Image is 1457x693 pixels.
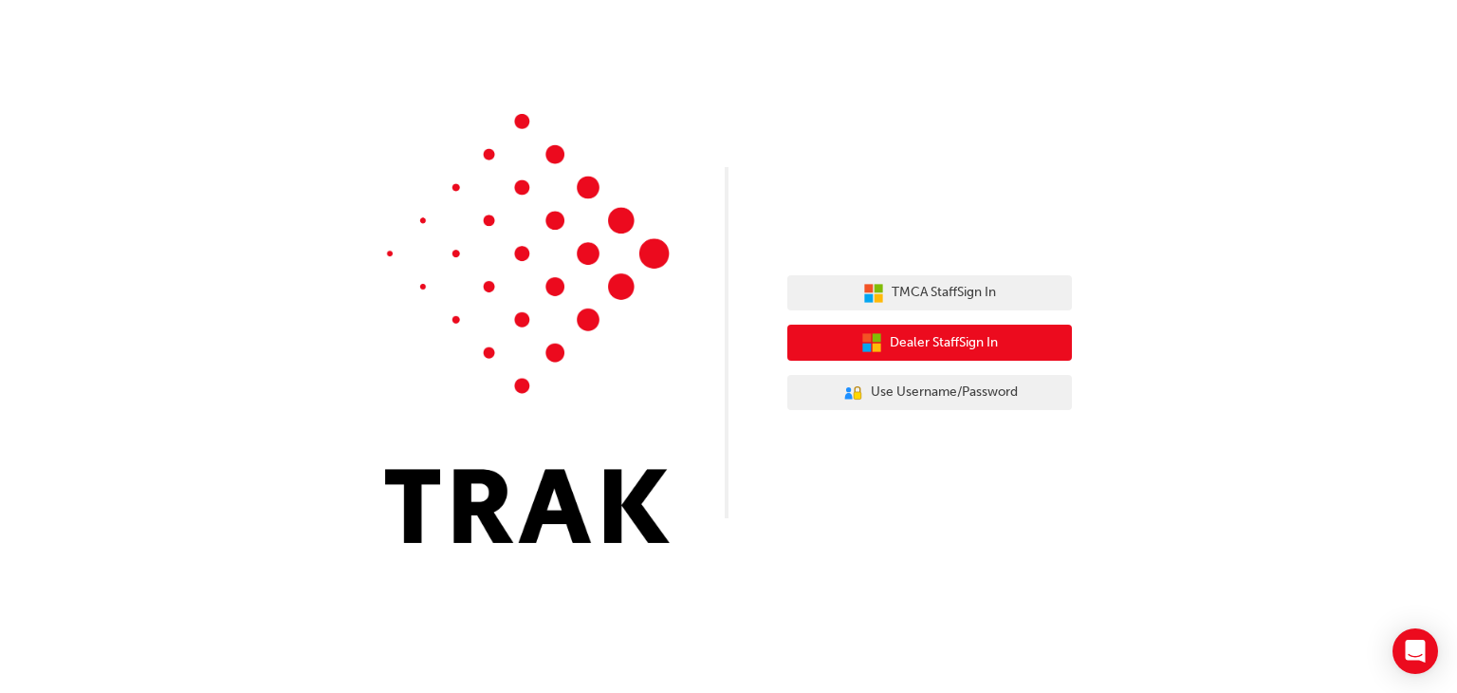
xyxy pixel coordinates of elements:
[787,325,1072,361] button: Dealer StaffSign In
[787,275,1072,311] button: TMCA StaffSign In
[871,382,1018,403] span: Use Username/Password
[892,282,996,304] span: TMCA Staff Sign In
[385,114,670,543] img: Trak
[890,332,998,354] span: Dealer Staff Sign In
[1392,628,1438,674] div: Open Intercom Messenger
[787,375,1072,411] button: Use Username/Password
